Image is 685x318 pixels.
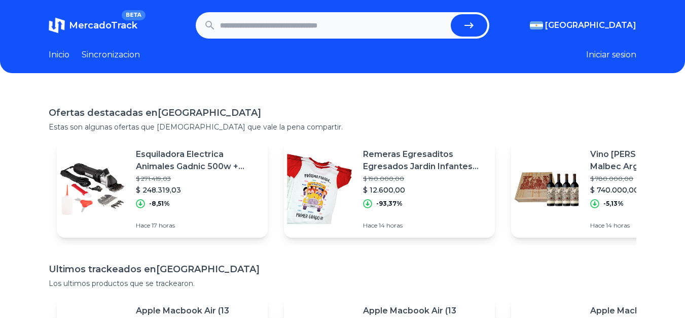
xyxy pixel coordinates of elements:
p: Esquiladora Electrica Animales Gadnic 500w + Cuchilla Extra [136,148,260,173]
p: $ 248.319,03 [136,185,260,195]
p: Hace 17 horas [136,221,260,230]
h1: Ultimos trackeados en [GEOGRAPHIC_DATA] [49,262,636,276]
a: Featured imageRemeras Egresaditos Egresados Jardin Infantes Maternal Perso$ 190.000,00$ 12.600,00... [284,140,495,238]
button: [GEOGRAPHIC_DATA] [530,19,636,31]
p: Hace 14 horas [363,221,487,230]
p: $ 271.419,03 [136,175,260,183]
p: Los ultimos productos que se trackearon. [49,278,636,289]
p: -8,51% [149,200,170,208]
p: -93,37% [376,200,403,208]
p: $ 12.600,00 [363,185,487,195]
a: Inicio [49,49,69,61]
span: BETA [122,10,146,20]
p: $ 190.000,00 [363,175,487,183]
a: Featured imageEsquiladora Electrica Animales Gadnic 500w + Cuchilla Extra$ 271.419,03$ 248.319,03... [57,140,268,238]
span: [GEOGRAPHIC_DATA] [545,19,636,31]
a: MercadoTrackBETA [49,17,137,34]
button: Iniciar sesion [586,49,636,61]
img: Featured image [284,153,355,225]
p: Remeras Egresaditos Egresados Jardin Infantes Maternal Perso [363,148,487,173]
img: Featured image [57,153,128,225]
img: Featured image [511,153,582,225]
a: Sincronizacion [82,49,140,61]
span: MercadoTrack [69,20,137,31]
img: Argentina [530,21,543,29]
img: MercadoTrack [49,17,65,34]
h1: Ofertas destacadas en [GEOGRAPHIC_DATA] [49,106,636,120]
p: Estas son algunas ofertas que [DEMOGRAPHIC_DATA] que vale la pena compartir. [49,122,636,132]
p: -5,13% [603,200,624,208]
